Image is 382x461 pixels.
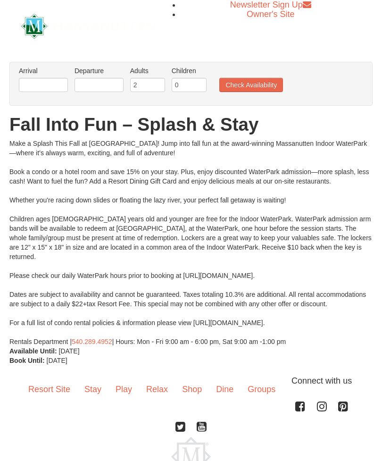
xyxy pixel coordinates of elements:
[9,357,45,364] strong: Book Until:
[175,375,209,404] a: Shop
[219,78,283,92] button: Check Availability
[75,66,124,75] label: Departure
[72,338,112,345] a: 540.289.4952
[59,347,80,355] span: [DATE]
[9,115,373,134] h1: Fall Into Fun – Splash & Stay
[209,375,241,404] a: Dine
[130,66,165,75] label: Adults
[9,347,57,355] strong: Available Until:
[21,14,155,36] a: Massanutten Resort
[47,357,67,364] span: [DATE]
[9,139,373,346] div: Make a Splash This Fall at [GEOGRAPHIC_DATA]! Jump into fall fun at the award-winning Massanutten...
[108,375,139,404] a: Play
[139,375,175,404] a: Relax
[77,375,108,404] a: Stay
[241,375,282,404] a: Groups
[172,66,207,75] label: Children
[21,14,155,39] img: Massanutten Resort Logo
[19,66,68,75] label: Arrival
[247,9,294,19] a: Owner's Site
[21,375,77,404] a: Resort Site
